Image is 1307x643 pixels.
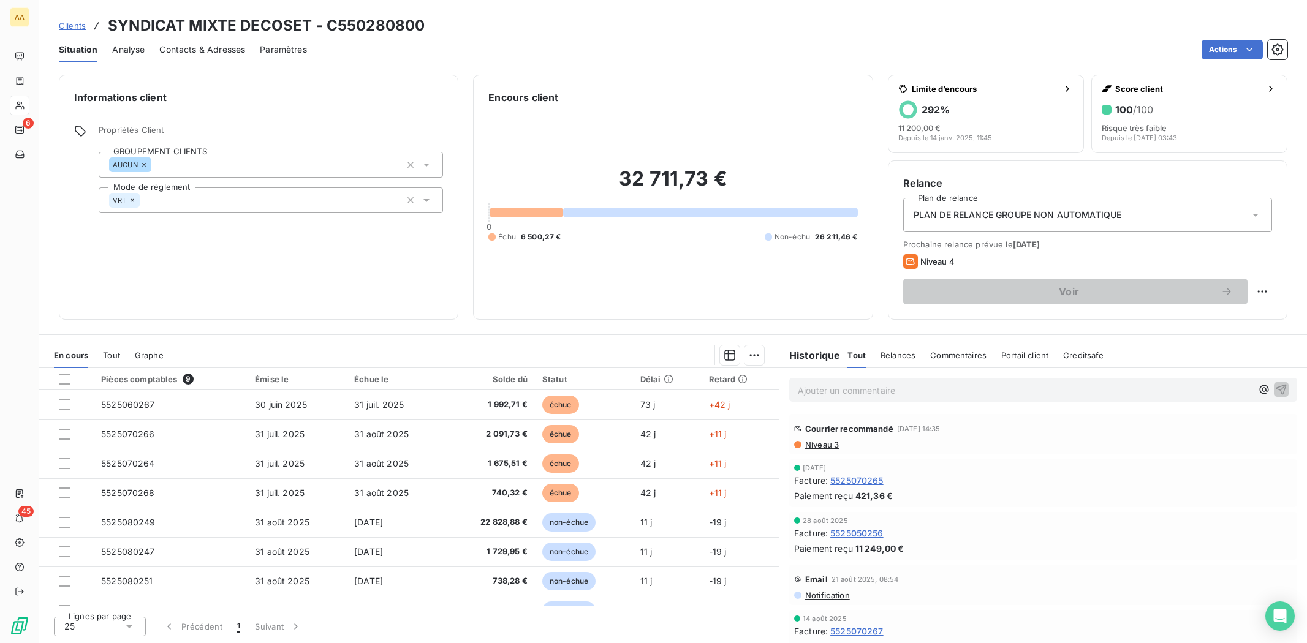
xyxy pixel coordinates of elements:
[1091,75,1287,153] button: Score client100/100Risque très faibleDepuis le [DATE] 03:43
[794,542,853,555] span: Paiement reçu
[255,399,307,410] span: 30 juin 2025
[101,374,240,385] div: Pièces comptables
[10,7,29,27] div: AA
[709,487,727,498] span: +11 j
[354,374,439,384] div: Échue le
[805,574,828,584] span: Email
[1115,84,1261,94] span: Score client
[881,350,915,360] span: Relances
[101,399,155,410] span: 5525060267
[709,374,771,384] div: Retard
[113,197,126,204] span: VRT
[855,489,893,502] span: 421,36 €
[255,517,309,527] span: 31 août 2025
[1133,103,1153,116] span: /100
[1063,350,1104,360] span: Creditsafe
[113,161,138,168] span: AUCUN
[794,527,828,540] span: Facture :
[542,396,579,414] span: échue
[888,75,1084,153] button: Limite d’encours292%11 200,00 €Depuis le 14 janv. 2025, 11:45
[453,546,528,558] span: 1 729,95 €
[354,429,409,439] span: 31 août 2025
[542,513,596,532] span: non-échue
[488,90,558,105] h6: Encours client
[912,84,1058,94] span: Limite d’encours
[830,474,884,487] span: 5525070265
[54,350,88,360] span: En cours
[453,487,528,499] span: 740,32 €
[255,458,305,468] span: 31 juil. 2025
[640,399,656,410] span: 73 j
[453,604,528,617] span: 457,94 €
[709,576,727,586] span: -19 j
[640,458,656,468] span: 42 j
[779,348,841,363] h6: Historique
[101,487,155,498] span: 5525070268
[23,118,34,129] span: 6
[101,429,155,439] span: 5525070266
[74,90,443,105] h6: Informations client
[709,546,727,557] span: -19 j
[487,222,491,231] span: 0
[255,374,339,384] div: Émise le
[18,506,34,517] span: 45
[640,576,653,586] span: 11 j
[709,429,727,439] span: +11 j
[903,176,1272,190] h6: Relance
[542,484,579,502] span: échue
[775,231,810,243] span: Non-échu
[920,257,955,266] span: Niveau 4
[640,374,694,384] div: Délai
[542,425,579,443] span: échue
[897,425,941,432] span: [DATE] 14:35
[903,239,1272,249] span: Prochaine relance prévue le
[101,458,155,468] span: 5525070264
[156,614,230,639] button: Précédent
[101,546,155,557] span: 5525080247
[803,464,826,472] span: [DATE]
[453,428,528,440] span: 2 091,73 €
[803,517,848,524] span: 28 août 2025
[830,625,884,637] span: 5525070267
[542,543,596,561] span: non-échue
[918,287,1221,296] span: Voir
[159,43,245,56] span: Contacts & Adresses
[59,21,86,31] span: Clients
[542,572,596,590] span: non-échue
[709,605,727,615] span: -19 j
[898,123,941,133] span: 11 200,00 €
[794,489,853,502] span: Paiement reçu
[521,231,561,243] span: 6 500,27 €
[255,576,309,586] span: 31 août 2025
[453,374,528,384] div: Solde dû
[903,279,1248,304] button: Voir
[930,350,987,360] span: Commentaires
[1115,103,1153,116] h6: 100
[488,167,857,203] h2: 32 711,73 €
[922,103,950,116] h6: 292 %
[794,474,828,487] span: Facture :
[101,517,156,527] span: 5525080249
[1013,239,1040,249] span: [DATE]
[248,614,309,639] button: Suivant
[898,134,992,141] span: Depuis le 14 janv. 2025, 11:45
[640,429,656,439] span: 42 j
[640,517,653,527] span: 11 j
[1265,601,1295,631] div: Open Intercom Messenger
[1202,40,1263,59] button: Actions
[59,43,97,56] span: Situation
[230,614,248,639] button: 1
[10,616,29,636] img: Logo LeanPay
[1102,134,1177,141] span: Depuis le [DATE] 03:43
[101,576,153,586] span: 5525080251
[640,487,656,498] span: 42 j
[914,209,1122,221] span: PLAN DE RELANCE GROUPE NON AUTOMATIQUE
[498,231,516,243] span: Échu
[1102,123,1167,133] span: Risque très faible
[151,159,161,170] input: Ajouter une valeur
[135,350,164,360] span: Graphe
[815,231,858,243] span: 26 211,46 €
[709,399,730,410] span: +42 j
[237,620,240,633] span: 1
[855,542,904,555] span: 11 249,00 €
